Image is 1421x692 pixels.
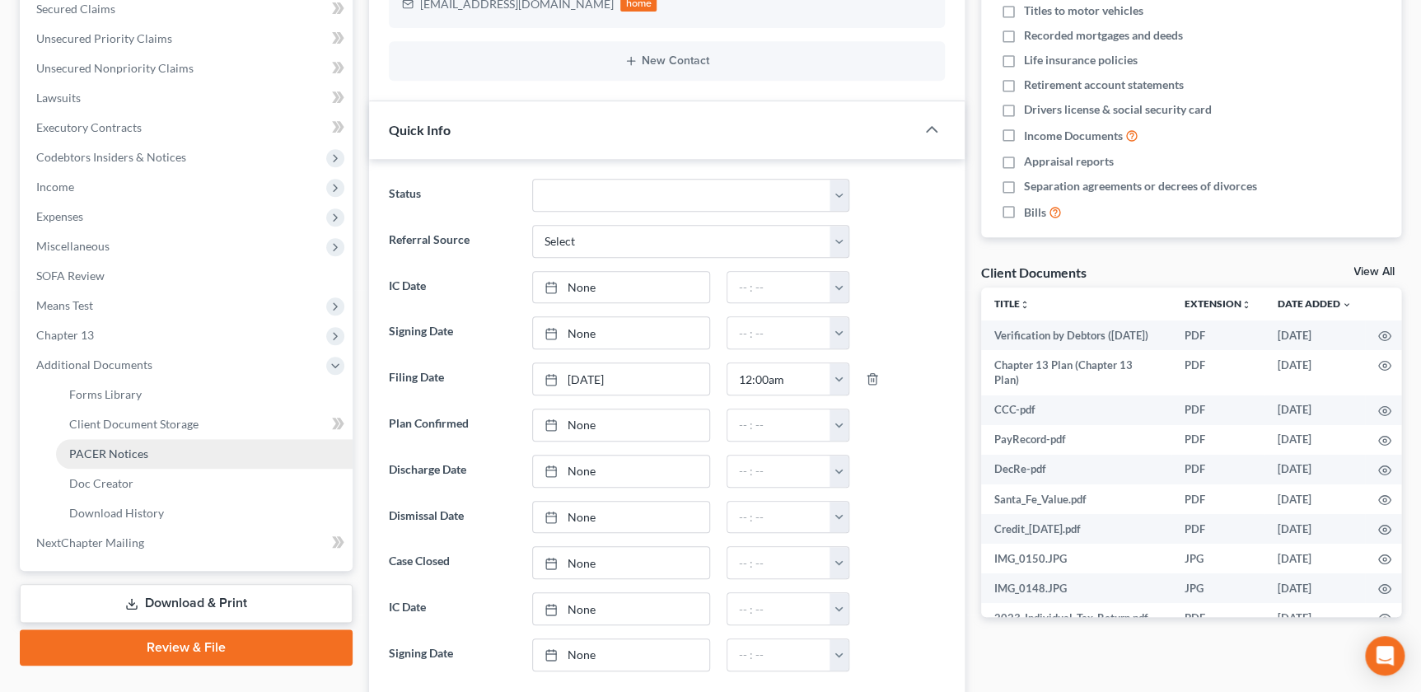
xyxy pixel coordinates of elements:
label: IC Date [381,592,524,625]
span: PACER Notices [69,447,148,461]
span: Secured Claims [36,2,115,16]
label: Signing Date [381,638,524,671]
span: Income Documents [1024,128,1123,144]
span: Bills [1024,204,1046,221]
label: Referral Source [381,225,524,258]
input: -- : -- [727,639,830,671]
span: Recorded mortgages and deeds [1024,27,1183,44]
a: None [533,593,709,624]
a: None [533,639,709,671]
span: Quick Info [389,122,451,138]
a: None [533,502,709,533]
label: IC Date [381,271,524,304]
span: Lawsuits [36,91,81,105]
input: -- : -- [727,363,830,395]
input: -- : -- [727,409,830,441]
a: Download History [56,498,353,528]
td: PDF [1171,350,1264,395]
a: View All [1353,266,1395,278]
td: JPG [1171,573,1264,603]
td: IMG_0148.JPG [981,573,1171,603]
a: Unsecured Nonpriority Claims [23,54,353,83]
a: Doc Creator [56,469,353,498]
td: PDF [1171,455,1264,484]
span: Executory Contracts [36,120,142,134]
td: CCC-pdf [981,395,1171,425]
span: Chapter 13 [36,328,94,342]
input: -- : -- [727,547,830,578]
td: Santa_Fe_Value.pdf [981,484,1171,514]
a: Review & File [20,629,353,666]
span: Titles to motor vehicles [1024,2,1143,19]
td: DecRe-pdf [981,455,1171,484]
div: Client Documents [981,264,1087,281]
input: -- : -- [727,272,830,303]
span: Unsecured Priority Claims [36,31,172,45]
td: [DATE] [1264,603,1365,633]
a: None [533,456,709,487]
td: IMG_0150.JPG [981,544,1171,573]
td: [DATE] [1264,320,1365,350]
span: Life insurance policies [1024,52,1138,68]
td: PDF [1171,484,1264,514]
td: Chapter 13 Plan (Chapter 13 Plan) [981,350,1171,395]
a: Extensionunfold_more [1185,297,1251,310]
a: None [533,547,709,578]
td: PDF [1171,603,1264,633]
a: [DATE] [533,363,709,395]
td: [DATE] [1264,573,1365,603]
span: Additional Documents [36,358,152,372]
td: JPG [1171,544,1264,573]
td: 2023_Individual_Tax_Return.pdf [981,603,1171,633]
span: Download History [69,506,164,520]
a: None [533,317,709,348]
label: Status [381,179,524,212]
a: Date Added expand_more [1278,297,1352,310]
td: PDF [1171,514,1264,544]
label: Case Closed [381,546,524,579]
span: NextChapter Mailing [36,535,144,549]
label: Signing Date [381,316,524,349]
button: New Contact [402,54,931,68]
a: PACER Notices [56,439,353,469]
a: NextChapter Mailing [23,528,353,558]
td: Verification by Debtors ([DATE]) [981,320,1171,350]
span: Miscellaneous [36,239,110,253]
td: [DATE] [1264,484,1365,514]
td: PDF [1171,320,1264,350]
span: Income [36,180,74,194]
span: Client Document Storage [69,417,199,431]
div: Open Intercom Messenger [1365,636,1405,676]
td: [DATE] [1264,425,1365,455]
td: [DATE] [1264,544,1365,573]
label: Filing Date [381,362,524,395]
span: Forms Library [69,387,142,401]
span: Drivers license & social security card [1024,101,1212,118]
a: None [533,272,709,303]
a: Download & Print [20,584,353,623]
span: Separation agreements or decrees of divorces [1024,178,1257,194]
span: Retirement account statements [1024,77,1184,93]
a: Lawsuits [23,83,353,113]
a: Executory Contracts [23,113,353,143]
i: unfold_more [1241,300,1251,310]
td: PDF [1171,425,1264,455]
a: None [533,409,709,441]
a: Titleunfold_more [994,297,1030,310]
td: [DATE] [1264,455,1365,484]
a: Unsecured Priority Claims [23,24,353,54]
td: Credit_[DATE].pdf [981,514,1171,544]
span: Expenses [36,209,83,223]
span: SOFA Review [36,269,105,283]
input: -- : -- [727,593,830,624]
span: Means Test [36,298,93,312]
label: Discharge Date [381,455,524,488]
a: Client Document Storage [56,409,353,439]
td: PayRecord-pdf [981,425,1171,455]
a: SOFA Review [23,261,353,291]
td: [DATE] [1264,514,1365,544]
input: -- : -- [727,502,830,533]
td: PDF [1171,395,1264,425]
input: -- : -- [727,456,830,487]
span: Unsecured Nonpriority Claims [36,61,194,75]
